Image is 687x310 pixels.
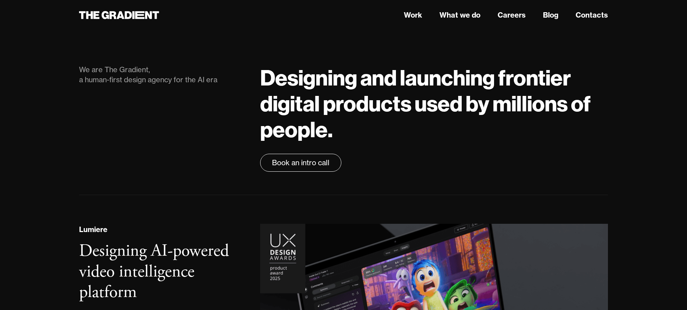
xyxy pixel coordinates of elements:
a: What we do [439,10,480,20]
a: Work [404,10,422,20]
a: Book an intro call [260,154,341,172]
div: Lumiere [79,224,107,235]
h1: Designing and launching frontier digital products used by millions of people. [260,65,608,142]
div: We are The Gradient, a human-first design agency for the AI era [79,65,246,85]
a: Blog [543,10,558,20]
a: Careers [498,10,526,20]
a: Contacts [576,10,608,20]
h3: Designing AI-powered video intelligence platform [79,240,229,303]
